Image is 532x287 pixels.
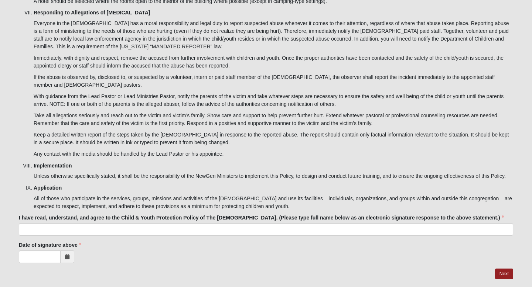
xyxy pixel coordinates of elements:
label: Date of signature above [19,241,81,249]
h5: Application [34,185,513,191]
h5: Implementation [34,163,513,169]
p: Everyone in the [DEMOGRAPHIC_DATA] has a moral responsibility and legal duty to report suspected ... [34,20,513,51]
p: Take all allegations seriously and reach out to the victim and victim’s family. Show care and sup... [34,112,513,127]
p: All of those who participate in the services, groups, missions and activities of the [DEMOGRAPHIC... [34,195,513,210]
p: Unless otherwise specifically stated, it shall be the responsibility of the NewGen Ministers to i... [34,172,513,180]
h5: Responding to Allegations of [MEDICAL_DATA] [34,10,513,16]
p: Any contact with the media should be handled by the Lead Pastor or his appointee. [34,150,513,158]
p: Immediately, with dignity and respect, remove the accused from further involvement with children ... [34,54,513,70]
p: If the abuse is observed by, disclosed to, or suspected by a volunteer, intern or paid staff memb... [34,73,513,89]
p: With guidance from the Lead Pastor or Lead Ministries Pastor, notify the parents of the victim an... [34,93,513,108]
a: Next [495,269,513,279]
p: Keep a detailed written report of the steps taken by the [DEMOGRAPHIC_DATA] in response to the re... [34,131,513,146]
label: I have read, understand, and agree to the Child & Youth Protection Policy of The [DEMOGRAPHIC_DAT... [19,214,504,221]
